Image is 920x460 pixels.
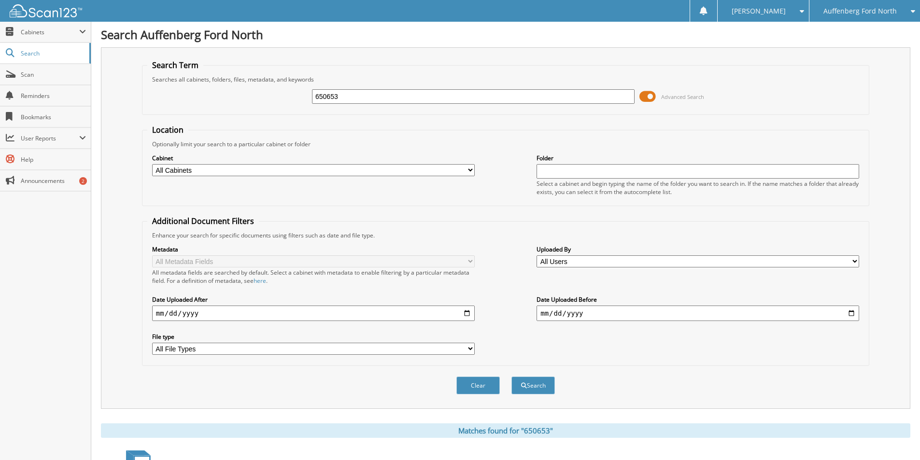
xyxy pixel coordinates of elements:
input: end [537,306,859,321]
div: Matches found for "650653" [101,423,910,438]
legend: Location [147,125,188,135]
span: Advanced Search [661,93,704,100]
a: here [254,277,266,285]
span: Announcements [21,177,86,185]
div: Searches all cabinets, folders, files, metadata, and keywords [147,75,864,84]
button: Clear [456,376,500,394]
button: Search [511,376,555,394]
img: scan123-logo-white.svg [10,4,82,17]
label: Cabinet [152,154,475,162]
legend: Search Term [147,60,203,70]
legend: Additional Document Filters [147,216,259,226]
span: Auffenberg Ford North [823,8,897,14]
label: Uploaded By [537,245,859,253]
span: Help [21,155,86,164]
label: Date Uploaded Before [537,295,859,304]
h1: Search Auffenberg Ford North [101,27,910,42]
span: User Reports [21,134,79,142]
label: Metadata [152,245,475,253]
label: Date Uploaded After [152,295,475,304]
span: Scan [21,70,86,79]
label: File type [152,333,475,341]
span: Bookmarks [21,113,86,121]
div: 2 [79,177,87,185]
div: All metadata fields are searched by default. Select a cabinet with metadata to enable filtering b... [152,268,475,285]
input: start [152,306,475,321]
span: [PERSON_NAME] [732,8,786,14]
label: Folder [537,154,859,162]
span: Reminders [21,92,86,100]
div: Optionally limit your search to a particular cabinet or folder [147,140,864,148]
div: Enhance your search for specific documents using filters such as date and file type. [147,231,864,239]
span: Cabinets [21,28,79,36]
span: Search [21,49,85,57]
div: Select a cabinet and begin typing the name of the folder you want to search in. If the name match... [537,180,859,196]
